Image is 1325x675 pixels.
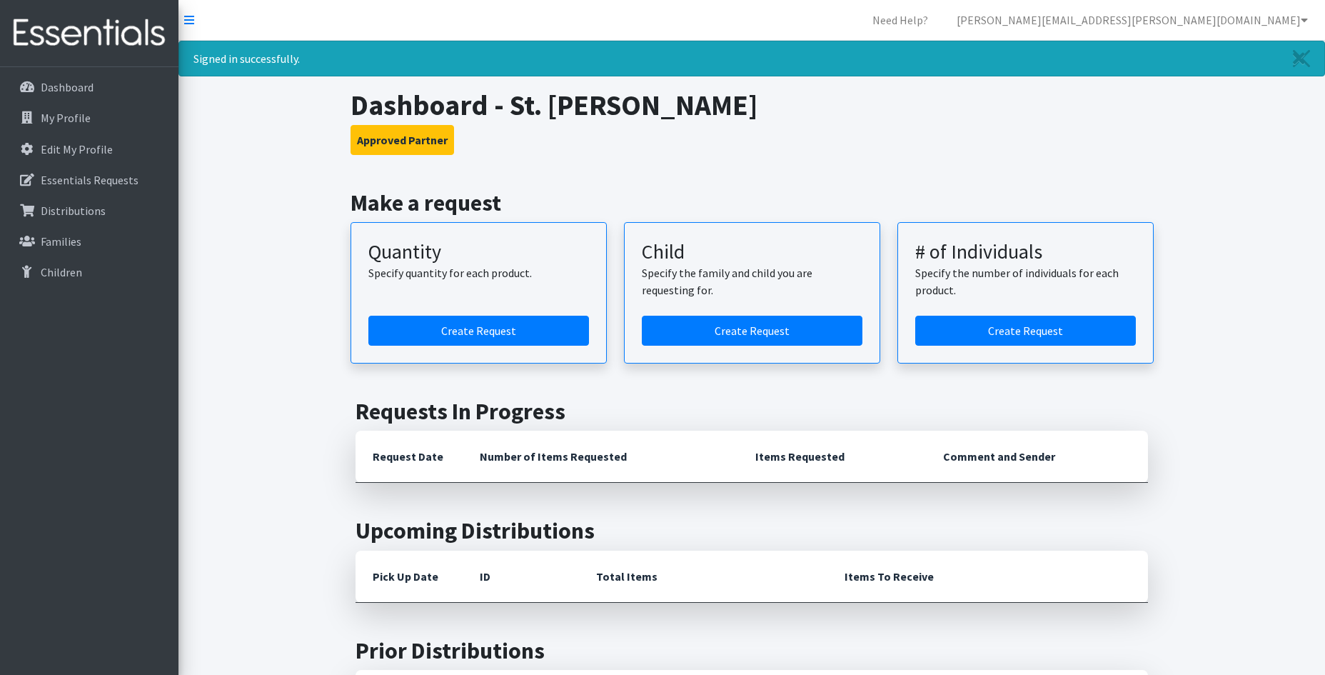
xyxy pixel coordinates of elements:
[642,316,862,346] a: Create a request for a child or family
[861,6,939,34] a: Need Help?
[915,240,1136,264] h3: # of Individuals
[356,398,1148,425] h2: Requests In Progress
[1279,41,1324,76] a: Close
[6,9,173,57] img: HumanEssentials
[6,135,173,164] a: Edit My Profile
[41,265,82,279] p: Children
[41,173,138,187] p: Essentials Requests
[6,166,173,194] a: Essentials Requests
[463,551,579,603] th: ID
[351,125,454,155] button: Approved Partner
[738,431,926,483] th: Items Requested
[945,6,1319,34] a: [PERSON_NAME][EMAIL_ADDRESS][PERSON_NAME][DOMAIN_NAME]
[463,431,738,483] th: Number of Items Requested
[915,264,1136,299] p: Specify the number of individuals for each product.
[368,240,589,264] h3: Quantity
[642,240,862,264] h3: Child
[368,316,589,346] a: Create a request by quantity
[642,264,862,299] p: Specify the family and child you are requesting for.
[579,551,827,603] th: Total Items
[356,637,1148,664] h2: Prior Distributions
[368,264,589,281] p: Specify quantity for each product.
[356,431,463,483] th: Request Date
[351,189,1154,216] h2: Make a request
[41,80,94,94] p: Dashboard
[926,431,1148,483] th: Comment and Sender
[41,234,81,249] p: Families
[6,73,173,101] a: Dashboard
[6,227,173,256] a: Families
[915,316,1136,346] a: Create a request by number of individuals
[41,111,91,125] p: My Profile
[356,517,1148,544] h2: Upcoming Distributions
[351,88,1154,122] h1: Dashboard - St. [PERSON_NAME]
[356,551,463,603] th: Pick Up Date
[6,196,173,225] a: Distributions
[6,104,173,132] a: My Profile
[6,258,173,286] a: Children
[41,142,113,156] p: Edit My Profile
[178,41,1325,76] div: Signed in successfully.
[41,204,106,218] p: Distributions
[827,551,1148,603] th: Items To Receive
